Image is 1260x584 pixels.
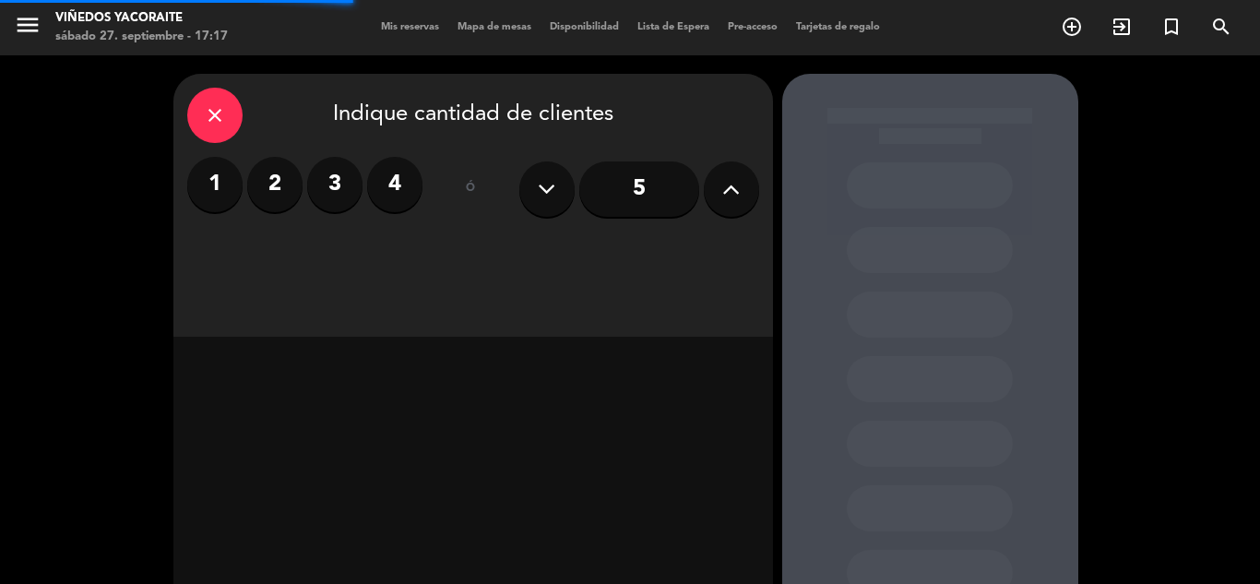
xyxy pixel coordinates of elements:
[441,157,501,221] div: ó
[719,22,787,32] span: Pre-acceso
[541,22,628,32] span: Disponibilidad
[307,157,363,212] label: 3
[55,9,228,28] div: Viñedos Yacoraite
[787,22,889,32] span: Tarjetas de regalo
[1061,16,1083,38] i: add_circle_outline
[14,11,42,39] i: menu
[448,22,541,32] span: Mapa de mesas
[204,104,226,126] i: close
[1111,16,1133,38] i: exit_to_app
[187,157,243,212] label: 1
[1160,16,1183,38] i: turned_in_not
[247,157,303,212] label: 2
[372,22,448,32] span: Mis reservas
[367,157,422,212] label: 4
[1210,16,1232,38] i: search
[628,22,719,32] span: Lista de Espera
[187,88,759,143] div: Indique cantidad de clientes
[55,28,228,46] div: sábado 27. septiembre - 17:17
[14,11,42,45] button: menu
